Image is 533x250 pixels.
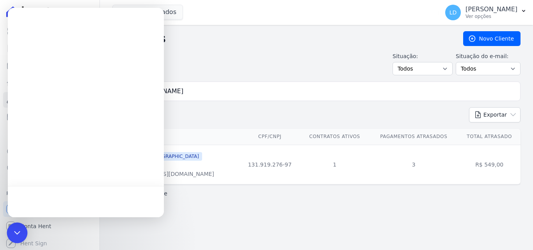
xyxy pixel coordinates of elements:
[3,41,96,56] a: Contratos
[3,201,96,217] a: Recebíveis
[127,83,517,99] input: Buscar por nome, CPF ou e-mail
[458,129,521,145] th: Total Atrasado
[300,145,369,184] td: 1
[112,5,183,20] button: 4 selecionados
[7,223,28,243] div: Open Intercom Messenger
[20,222,51,230] span: Conta Hent
[240,145,300,184] td: 131.919.276-97
[456,52,521,60] label: Situação do e-mail:
[369,145,458,184] td: 3
[3,58,96,73] a: Parcelas
[3,92,96,108] a: Clientes
[3,23,96,39] a: Visão Geral
[240,129,300,145] th: CPF/CNPJ
[3,218,96,234] a: Conta Hent
[449,10,457,15] span: LD
[3,75,96,90] a: Lotes
[6,189,93,198] div: Plataformas
[3,144,96,159] a: Crédito
[112,129,240,145] th: Nome
[463,31,521,46] a: Novo Cliente
[439,2,533,23] button: LD [PERSON_NAME] Ver opções
[119,170,214,178] div: [EMAIL_ADDRESS][DOMAIN_NAME]
[3,109,96,125] a: Minha Carteira
[465,13,517,20] p: Ver opções
[300,129,369,145] th: Contratos Ativos
[465,5,517,13] p: [PERSON_NAME]
[393,52,453,60] label: Situação:
[469,107,521,122] button: Exportar
[369,129,458,145] th: Pagamentos Atrasados
[112,32,451,46] h2: Clientes
[3,126,96,142] a: Transferências
[3,161,96,176] a: Negativação
[458,145,521,184] td: R$ 549,00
